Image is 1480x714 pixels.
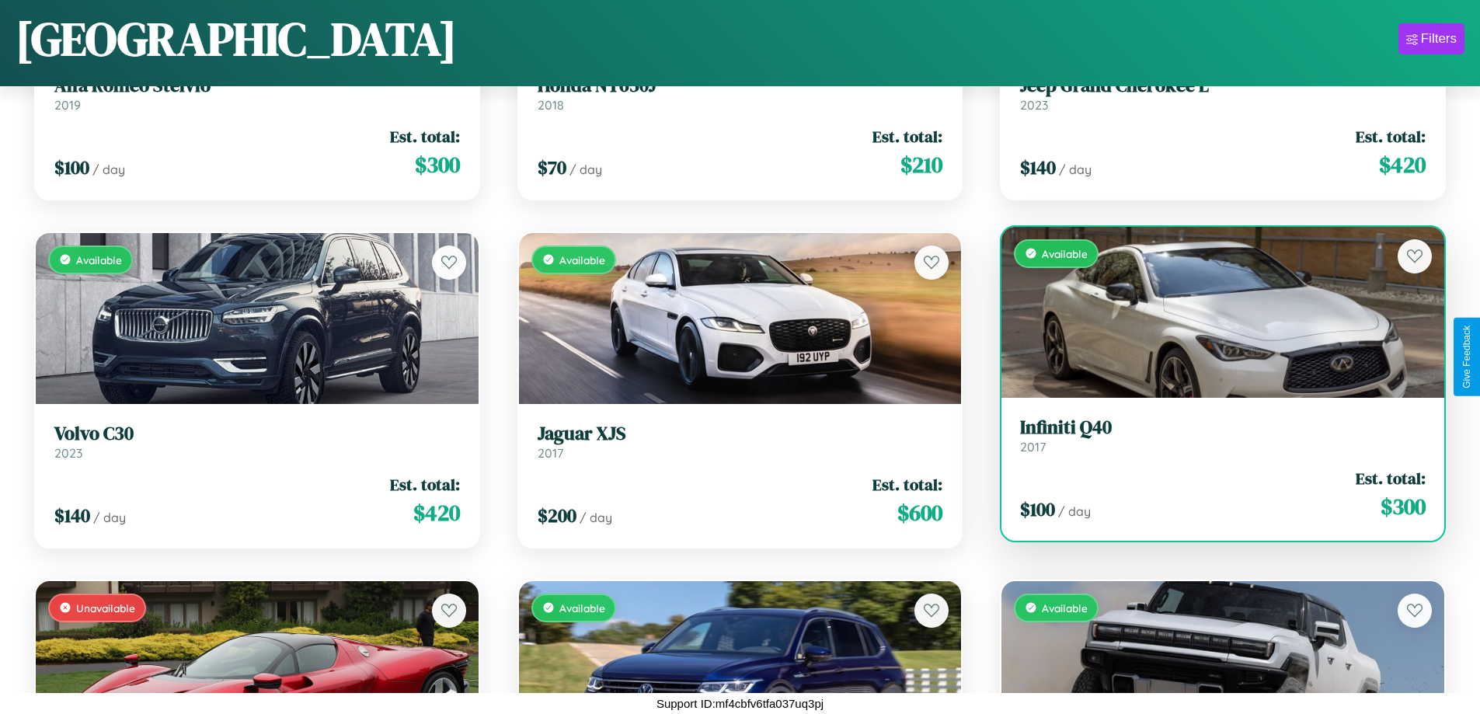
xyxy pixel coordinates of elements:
[92,162,125,177] span: / day
[54,445,82,461] span: 2023
[900,149,942,180] span: $ 210
[413,497,460,528] span: $ 420
[538,445,563,461] span: 2017
[538,503,576,528] span: $ 200
[54,97,81,113] span: 2019
[538,155,566,180] span: $ 70
[559,601,605,615] span: Available
[1461,326,1472,388] div: Give Feedback
[872,473,942,496] span: Est. total:
[390,125,460,148] span: Est. total:
[1058,503,1091,519] span: / day
[54,503,90,528] span: $ 140
[872,125,942,148] span: Est. total:
[538,97,564,113] span: 2018
[569,162,602,177] span: / day
[1398,23,1464,54] button: Filters
[1381,491,1426,522] span: $ 300
[1020,416,1426,439] h3: Infiniti Q40
[1020,75,1426,97] h3: Jeep Grand Cherokee L
[538,423,943,445] h3: Jaguar XJS
[1356,467,1426,489] span: Est. total:
[1356,125,1426,148] span: Est. total:
[415,149,460,180] span: $ 300
[656,693,824,714] p: Support ID: mf4cbfv6tfa037uq3pj
[538,423,943,461] a: Jaguar XJS2017
[54,75,460,97] h3: Alfa Romeo Stelvio
[1020,496,1055,522] span: $ 100
[1020,155,1056,180] span: $ 140
[897,497,942,528] span: $ 600
[76,253,122,266] span: Available
[538,75,943,113] a: Honda NT650J2018
[1421,31,1457,47] div: Filters
[54,423,460,445] h3: Volvo C30
[54,155,89,180] span: $ 100
[538,75,943,97] h3: Honda NT650J
[580,510,612,525] span: / day
[1020,97,1048,113] span: 2023
[1042,247,1088,260] span: Available
[1379,149,1426,180] span: $ 420
[390,473,460,496] span: Est. total:
[1020,439,1046,455] span: 2017
[93,510,126,525] span: / day
[1020,75,1426,113] a: Jeep Grand Cherokee L2023
[76,601,135,615] span: Unavailable
[54,75,460,113] a: Alfa Romeo Stelvio2019
[559,253,605,266] span: Available
[1020,416,1426,455] a: Infiniti Q402017
[16,7,457,71] h1: [GEOGRAPHIC_DATA]
[1042,601,1088,615] span: Available
[54,423,460,461] a: Volvo C302023
[1059,162,1092,177] span: / day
